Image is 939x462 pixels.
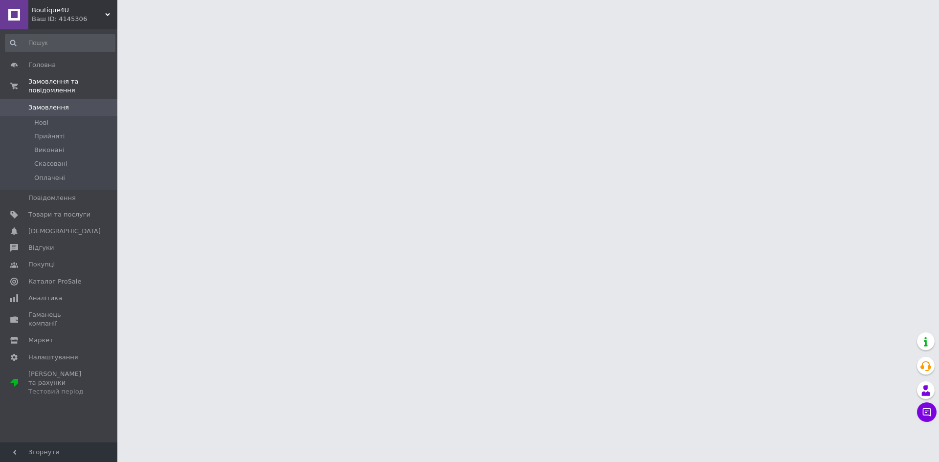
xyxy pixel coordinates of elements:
[32,15,117,23] div: Ваш ID: 4145306
[34,132,65,141] span: Прийняті
[28,243,54,252] span: Відгуки
[28,353,78,362] span: Налаштування
[28,194,76,202] span: Повідомлення
[34,159,67,168] span: Скасовані
[28,336,53,345] span: Маркет
[28,310,90,328] span: Гаманець компанії
[28,61,56,69] span: Головна
[28,227,101,236] span: [DEMOGRAPHIC_DATA]
[28,210,90,219] span: Товари та послуги
[28,103,69,112] span: Замовлення
[28,370,90,396] span: [PERSON_NAME] та рахунки
[34,174,65,182] span: Оплачені
[28,387,90,396] div: Тестовий період
[5,34,115,52] input: Пошук
[28,277,81,286] span: Каталог ProSale
[28,260,55,269] span: Покупці
[28,77,117,95] span: Замовлення та повідомлення
[34,118,48,127] span: Нові
[917,402,937,422] button: Чат з покупцем
[28,294,62,303] span: Аналітика
[32,6,105,15] span: Boutique4U
[34,146,65,154] span: Виконані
